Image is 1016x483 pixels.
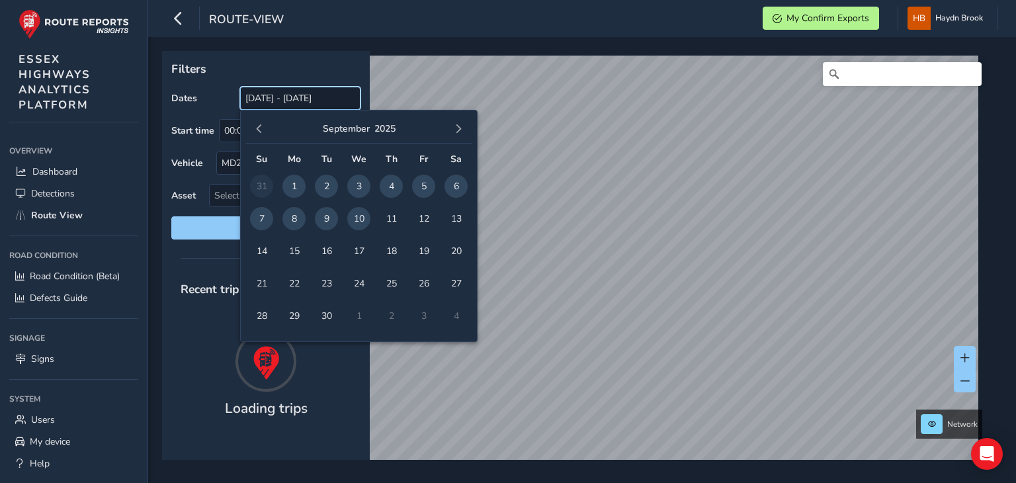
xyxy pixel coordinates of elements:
[412,207,435,230] span: 12
[282,304,306,328] span: 29
[444,207,468,230] span: 13
[315,272,338,295] span: 23
[282,272,306,295] span: 22
[282,175,306,198] span: 1
[380,207,403,230] span: 11
[9,141,138,161] div: Overview
[321,153,332,165] span: Tu
[9,183,138,204] a: Detections
[250,304,273,328] span: 28
[450,153,462,165] span: Sa
[282,207,306,230] span: 8
[412,272,435,295] span: 26
[181,222,351,234] span: Reset filters
[171,60,360,77] p: Filters
[9,431,138,453] a: My device
[167,56,978,475] canvas: Map
[30,292,87,304] span: Defects Guide
[823,62,982,86] input: Search
[9,328,138,348] div: Signage
[412,175,435,198] span: 5
[250,207,273,230] span: 7
[444,272,468,295] span: 27
[444,240,468,263] span: 20
[374,122,396,135] button: 2025
[282,240,306,263] span: 15
[935,7,983,30] span: Haydn Brook
[908,7,988,30] button: Haydn Brook
[30,435,70,448] span: My device
[256,153,267,165] span: Su
[31,209,83,222] span: Route View
[786,12,869,24] span: My Confirm Exports
[171,124,214,137] label: Start time
[19,9,129,39] img: rr logo
[171,272,255,306] span: Recent trips
[9,161,138,183] a: Dashboard
[9,265,138,287] a: Road Condition (Beta)
[9,389,138,409] div: System
[171,157,203,169] label: Vehicle
[380,175,403,198] span: 4
[380,240,403,263] span: 18
[210,185,338,206] span: Select an asset code
[19,52,91,112] span: ESSEX HIGHWAYS ANALYTICS PLATFORM
[763,7,879,30] button: My Confirm Exports
[315,175,338,198] span: 2
[171,216,360,240] button: Reset filters
[347,272,370,295] span: 24
[209,11,284,30] span: route-view
[9,287,138,309] a: Defects Guide
[908,7,931,30] img: diamond-layout
[31,414,55,426] span: Users
[380,272,403,295] span: 25
[9,245,138,265] div: Road Condition
[250,272,273,295] span: 21
[250,240,273,263] span: 14
[225,400,308,417] h4: Loading trips
[386,153,398,165] span: Th
[31,353,54,365] span: Signs
[347,240,370,263] span: 17
[217,152,338,174] div: MD25 BAO
[9,453,138,474] a: Help
[323,122,370,135] button: September
[444,175,468,198] span: 6
[347,207,370,230] span: 10
[288,153,301,165] span: Mo
[947,419,978,429] span: Network
[347,175,370,198] span: 3
[31,187,75,200] span: Detections
[171,189,196,202] label: Asset
[9,348,138,370] a: Signs
[9,409,138,431] a: Users
[315,207,338,230] span: 9
[419,153,428,165] span: Fr
[412,240,435,263] span: 19
[30,457,50,470] span: Help
[315,240,338,263] span: 16
[30,270,120,283] span: Road Condition (Beta)
[351,153,366,165] span: We
[315,304,338,328] span: 30
[171,92,197,105] label: Dates
[32,165,77,178] span: Dashboard
[971,438,1003,470] div: Open Intercom Messenger
[9,204,138,226] a: Route View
